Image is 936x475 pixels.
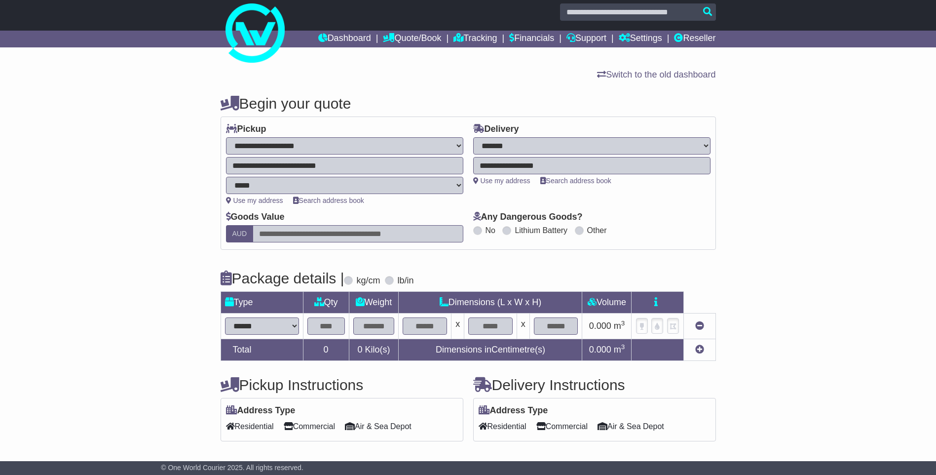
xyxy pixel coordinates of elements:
td: Type [221,292,303,314]
a: Dashboard [318,31,371,47]
span: Residential [479,419,526,434]
span: Residential [226,419,274,434]
td: 0 [303,339,349,361]
td: Weight [349,292,399,314]
a: Reseller [674,31,715,47]
span: 0 [357,345,362,355]
a: Use my address [473,177,530,185]
a: Add new item [695,345,704,355]
td: Kilo(s) [349,339,399,361]
h4: Delivery Instructions [473,377,716,393]
td: x [451,314,464,339]
span: © One World Courier 2025. All rights reserved. [161,464,303,472]
a: Tracking [453,31,497,47]
span: Commercial [536,419,588,434]
label: Goods Value [226,212,285,223]
label: Address Type [226,405,296,416]
a: Switch to the old dashboard [597,70,715,79]
a: Search address book [540,177,611,185]
td: Volume [582,292,632,314]
a: Financials [509,31,554,47]
label: Lithium Battery [515,226,567,235]
td: Dimensions (L x W x H) [399,292,582,314]
a: Search address book [293,197,364,204]
label: Address Type [479,405,548,416]
label: Any Dangerous Goods? [473,212,583,223]
span: 0.000 [589,345,611,355]
a: Quote/Book [383,31,441,47]
sup: 3 [621,319,625,327]
span: Air & Sea Depot [345,419,412,434]
td: Qty [303,292,349,314]
a: Settings [619,31,662,47]
td: Dimensions in Centimetre(s) [399,339,582,361]
label: AUD [226,225,254,242]
td: Total [221,339,303,361]
span: Commercial [284,419,335,434]
label: Other [587,226,607,235]
h4: Package details | [221,270,344,286]
label: No [486,226,495,235]
span: 0.000 [589,321,611,331]
h4: Pickup Instructions [221,377,463,393]
a: Remove this item [695,321,704,331]
label: lb/in [397,276,413,286]
span: Air & Sea Depot [598,419,664,434]
a: Support [566,31,606,47]
a: Use my address [226,197,283,204]
sup: 3 [621,343,625,351]
td: x [517,314,529,339]
label: Delivery [473,124,519,135]
h4: Begin your quote [221,95,716,112]
span: m [614,345,625,355]
label: Pickup [226,124,266,135]
span: m [614,321,625,331]
label: kg/cm [356,276,380,286]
